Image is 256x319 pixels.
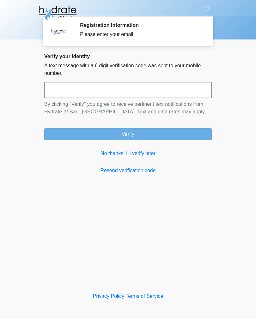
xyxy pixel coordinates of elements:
p: A text message with a 6 digit verification code was sent to your mobile number. [44,62,212,77]
img: Hydrate IV Bar - South Jordan Logo [38,5,77,21]
div: Please enter your email [80,31,202,38]
a: | [124,293,125,299]
img: Agent Avatar [49,22,68,41]
a: Privacy Policy [93,293,125,299]
a: Resend verification code [44,167,212,174]
a: Terms of Service [125,293,163,299]
a: No thanks, I'll verify later [44,150,212,157]
h2: Verify your identity [44,53,212,59]
p: By clicking "Verify" you agree to receive pertinent text notifications from Hydrate IV Bar - [GEO... [44,100,212,116]
button: Verify [44,128,212,140]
